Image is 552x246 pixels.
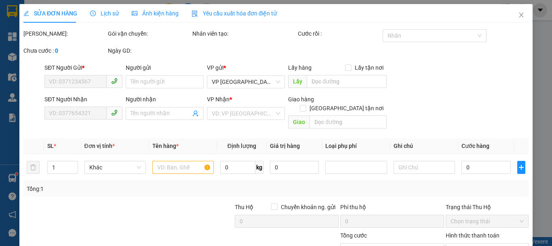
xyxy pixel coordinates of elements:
input: Dọc đường [307,75,386,88]
img: logo.jpg [10,10,51,51]
span: Giao hàng [288,96,314,103]
input: Ghi Chú [393,161,455,174]
li: Hotline: 1900252555 [76,30,338,40]
span: Chọn trạng thái [451,215,524,227]
div: Người gửi [126,63,204,72]
span: SL [47,143,54,149]
span: Tên hàng [152,143,179,149]
b: GỬI : VP [GEOGRAPHIC_DATA] [10,59,120,86]
div: SĐT Người Gửi [44,63,122,72]
span: Định lượng [228,143,256,149]
span: VP Nhận [207,96,230,103]
span: Tổng cước [340,232,367,239]
div: SĐT Người Nhận [44,95,122,104]
span: Yêu cầu xuất hóa đơn điện tử [192,10,277,17]
button: delete [27,161,40,174]
span: Ảnh kiện hàng [132,10,179,17]
span: [GEOGRAPHIC_DATA] tận nơi [306,104,386,113]
span: Chuyển khoản ng. gửi [278,203,339,212]
span: Cước hàng [461,143,489,149]
div: Gói vận chuyển: [108,29,191,38]
div: Nhân viên tạo: [192,29,296,38]
input: Dọc đường [310,116,386,128]
span: clock-circle [90,11,96,16]
span: edit [23,11,29,16]
div: Cước rồi : [298,29,381,38]
input: VD: Bàn, Ghế [152,161,214,174]
span: phone [111,78,118,84]
th: Loại phụ phí [322,138,390,154]
span: picture [132,11,137,16]
span: VP Bình Lộc [212,76,280,88]
img: icon [192,11,198,17]
th: Ghi chú [390,138,458,154]
span: Lịch sử [90,10,119,17]
li: Cổ Đạm, xã [GEOGRAPHIC_DATA], [GEOGRAPHIC_DATA] [76,20,338,30]
span: user-add [192,110,199,117]
div: Ngày GD: [108,46,191,55]
div: Phí thu hộ [340,203,444,215]
div: [PERSON_NAME]: [23,29,106,38]
button: Close [510,4,533,27]
div: Người nhận [126,95,204,104]
span: kg [255,161,263,174]
b: 0 [55,47,58,54]
div: Trạng thái Thu Hộ [446,203,529,212]
span: Giá trị hàng [270,143,299,149]
div: VP gửi [207,63,285,72]
button: plus [517,161,525,174]
span: close [518,12,525,18]
span: Lấy tận nơi [351,63,386,72]
div: Tổng: 1 [27,184,214,193]
span: phone [111,109,118,116]
span: SỬA ĐƠN HÀNG [23,10,77,17]
span: Lấy hàng [288,64,312,71]
span: Giao [288,116,310,128]
span: Khác [89,161,141,173]
span: Thu Hộ [234,204,253,210]
span: Lấy [288,75,307,88]
span: Đơn vị tính [84,143,114,149]
span: plus [517,164,525,171]
div: Chưa cước : [23,46,106,55]
label: Hình thức thanh toán [446,232,499,239]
